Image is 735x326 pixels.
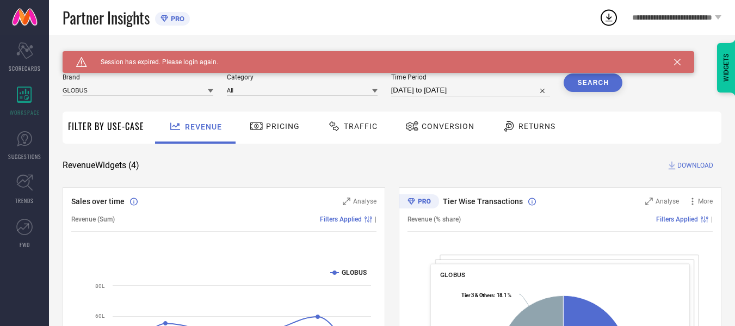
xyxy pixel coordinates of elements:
[63,7,150,29] span: Partner Insights
[407,216,461,223] span: Revenue (% share)
[344,122,378,131] span: Traffic
[399,194,439,211] div: Premium
[320,216,362,223] span: Filters Applied
[422,122,474,131] span: Conversion
[342,269,367,276] text: GLOBUS
[95,313,105,319] text: 60L
[8,152,41,161] span: SUGGESTIONS
[564,73,622,92] button: Search
[63,51,138,60] span: SYSTEM WORKSPACE
[9,64,41,72] span: SCORECARDS
[95,283,105,289] text: 80L
[375,216,376,223] span: |
[645,198,653,205] svg: Zoom
[353,198,376,205] span: Analyse
[71,197,125,206] span: Sales over time
[168,15,184,23] span: PRO
[71,216,115,223] span: Revenue (Sum)
[10,108,40,116] span: WORKSPACE
[461,292,511,298] text: : 18.1 %
[698,198,713,205] span: More
[656,216,698,223] span: Filters Applied
[68,120,144,133] span: Filter By Use-Case
[677,160,713,171] span: DOWNLOAD
[518,122,555,131] span: Returns
[185,122,222,131] span: Revenue
[443,197,523,206] span: Tier Wise Transactions
[266,122,300,131] span: Pricing
[711,216,713,223] span: |
[63,73,213,81] span: Brand
[440,271,465,279] span: GLOBUS
[391,84,551,97] input: Select time period
[599,8,619,27] div: Open download list
[227,73,378,81] span: Category
[656,198,679,205] span: Analyse
[391,73,551,81] span: Time Period
[461,292,494,298] tspan: Tier 3 & Others
[63,160,139,171] span: Revenue Widgets ( 4 )
[343,198,350,205] svg: Zoom
[87,58,218,66] span: Session has expired. Please login again.
[15,196,34,205] span: TRENDS
[20,241,30,249] span: FWD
